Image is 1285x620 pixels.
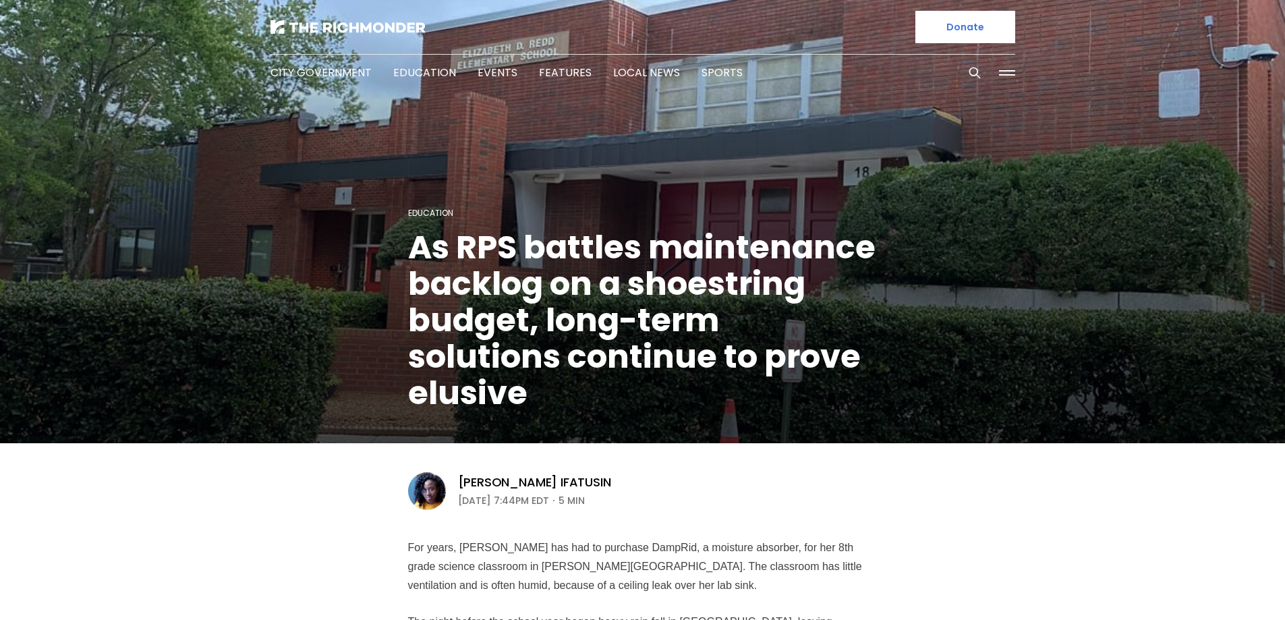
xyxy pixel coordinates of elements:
[1171,554,1285,620] iframe: portal-trigger
[539,65,592,80] a: Features
[458,492,549,509] time: [DATE] 7:44PM EDT
[478,65,517,80] a: Events
[915,11,1015,43] a: Donate
[408,472,446,510] img: Victoria A. Ifatusin
[458,474,611,490] a: [PERSON_NAME] Ifatusin
[408,229,878,412] h1: As RPS battles maintenance backlog on a shoestring budget, long-term solutions continue to prove ...
[393,65,456,80] a: Education
[270,65,372,80] a: City Government
[408,538,878,595] p: For years, [PERSON_NAME] has had to purchase DampRid, a moisture absorber, for her 8th grade scie...
[702,65,743,80] a: Sports
[613,65,680,80] a: Local News
[270,20,426,34] img: The Richmonder
[559,492,585,509] span: 5 min
[408,207,453,219] a: Education
[965,63,985,83] button: Search this site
